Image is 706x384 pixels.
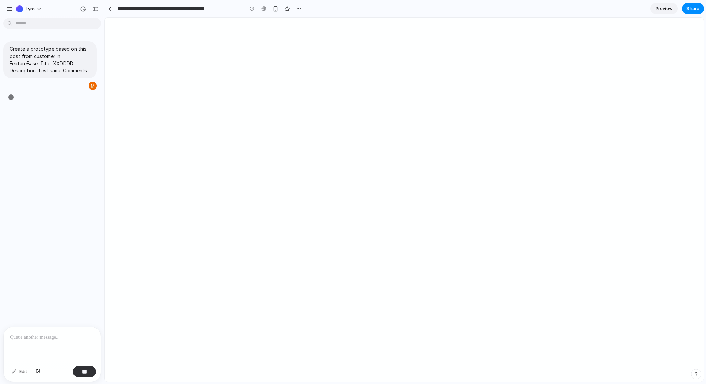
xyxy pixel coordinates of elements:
button: Share [682,3,704,14]
span: Preview [656,5,673,12]
button: Lyra [13,3,45,14]
span: Lyra [26,5,35,12]
span: Share [686,5,699,12]
p: Create a prototype based on this post from customer in FeatureBase: Title: XXDDDD Description: Te... [10,45,91,74]
a: Preview [650,3,678,14]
